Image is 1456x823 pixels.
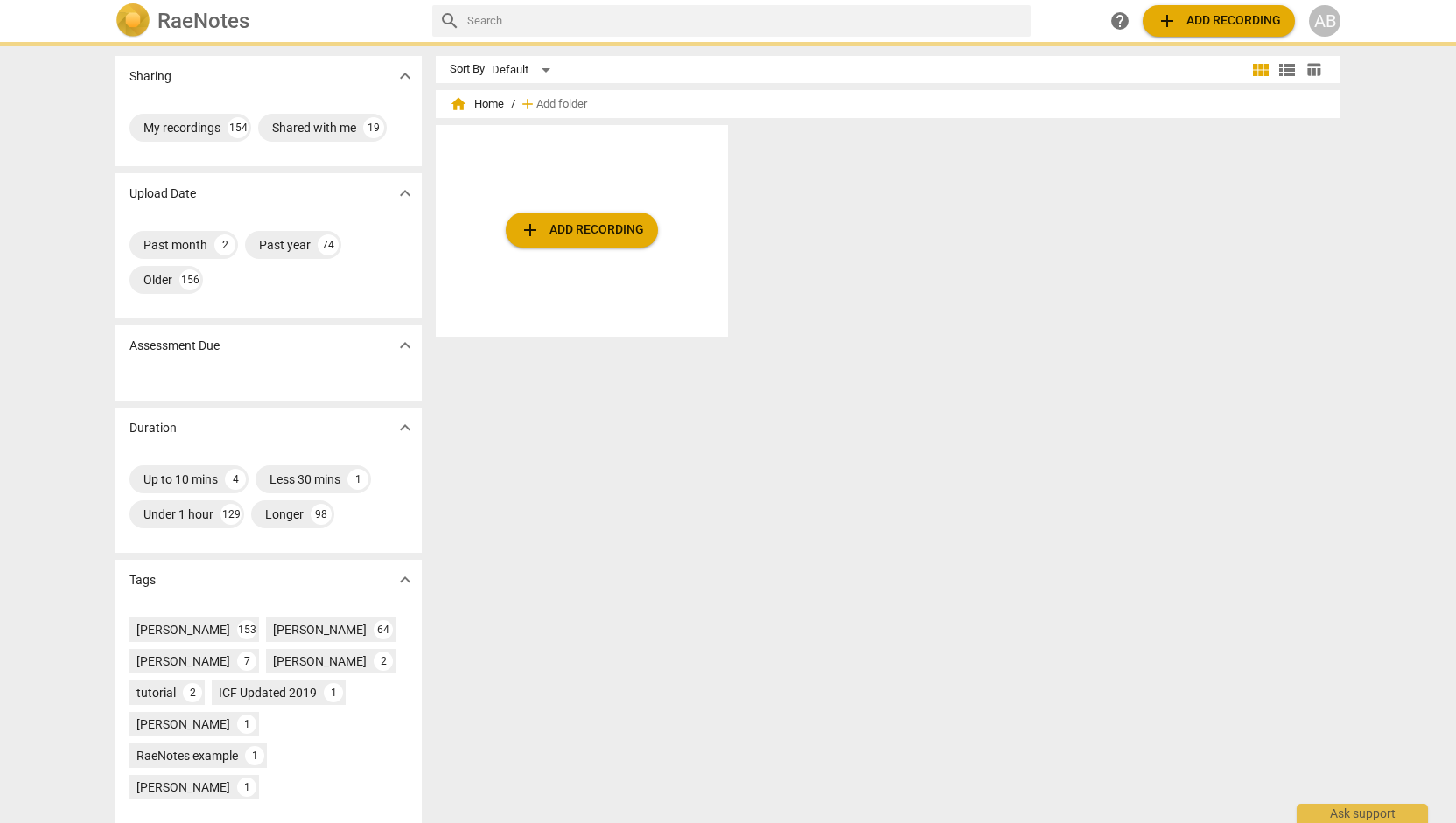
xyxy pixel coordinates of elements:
[1248,57,1274,83] button: Tile view
[519,95,536,113] span: add
[1157,10,1178,31] span: add
[237,652,256,671] div: 7
[1250,59,1271,80] span: view_module
[363,117,384,138] div: 19
[374,620,393,639] div: 64
[450,95,467,113] span: home
[220,504,241,525] div: 129
[245,746,264,765] div: 1
[1109,10,1130,31] span: help
[439,10,460,31] span: search
[115,3,418,38] a: LogoRaeNotes
[1157,10,1281,31] span: Add recording
[129,337,220,355] p: Assessment Due
[395,417,416,438] span: expand_more
[136,652,230,670] div: [PERSON_NAME]
[143,119,220,136] div: My recordings
[392,567,418,593] button: Show more
[219,684,317,701] div: ICF Updated 2019
[395,66,416,87] span: expand_more
[143,471,218,488] div: Up to 10 mins
[183,683,202,702] div: 2
[237,620,256,639] div: 153
[311,504,332,525] div: 98
[1305,61,1322,78] span: table_chart
[347,469,368,490] div: 1
[136,621,230,638] div: [PERSON_NAME]
[129,185,196,203] p: Upload Date
[520,220,541,241] span: add
[136,747,238,764] div: RaeNotes example
[318,234,339,255] div: 74
[392,415,418,441] button: Show more
[143,271,172,289] div: Older
[129,419,177,437] p: Duration
[1297,804,1428,823] div: Ask support
[157,9,249,33] h2: RaeNotes
[450,63,485,76] div: Sort By
[395,335,416,356] span: expand_more
[1104,5,1136,37] a: Help
[392,180,418,206] button: Show more
[1309,5,1340,37] button: AB
[273,652,367,670] div: [PERSON_NAME]
[136,778,230,796] div: [PERSON_NAME]
[143,236,207,254] div: Past month
[272,119,356,136] div: Shared with me
[225,469,246,490] div: 4
[265,506,304,523] div: Longer
[115,3,150,38] img: Logo
[237,715,256,734] div: 1
[179,269,200,290] div: 156
[467,7,1024,35] input: Search
[324,683,343,702] div: 1
[129,67,171,86] p: Sharing
[273,621,367,638] div: [PERSON_NAME]
[136,715,230,733] div: [PERSON_NAME]
[506,213,658,248] button: Upload
[492,56,556,84] div: Default
[392,63,418,89] button: Show more
[511,98,515,111] span: /
[395,183,416,204] span: expand_more
[1274,57,1300,83] button: List view
[214,234,235,255] div: 2
[129,571,156,589] p: Tags
[520,220,644,241] span: Add recording
[1300,57,1326,83] button: Table view
[136,684,176,701] div: tutorial
[450,95,504,113] span: Home
[536,98,587,111] span: Add folder
[1277,59,1298,80] span: view_list
[392,332,418,359] button: Show more
[227,117,248,138] div: 154
[259,236,311,254] div: Past year
[395,569,416,590] span: expand_more
[237,778,256,797] div: 1
[143,506,213,523] div: Under 1 hour
[374,652,393,671] div: 2
[1143,5,1295,37] button: Upload
[269,471,340,488] div: Less 30 mins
